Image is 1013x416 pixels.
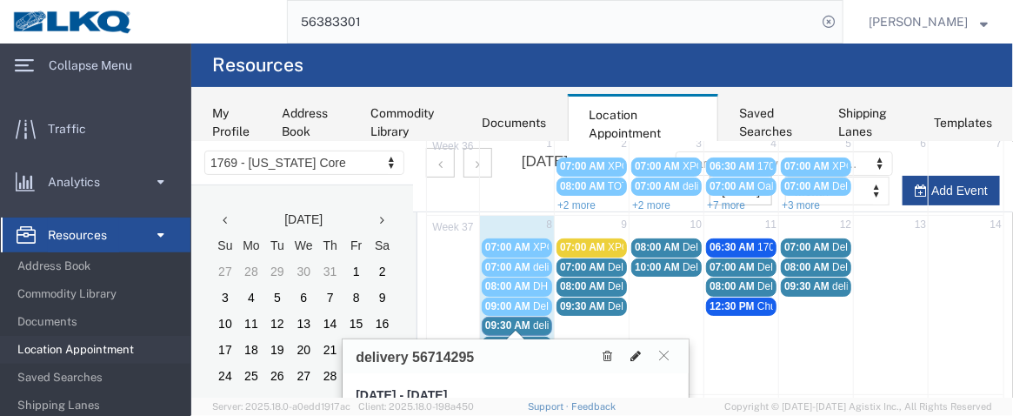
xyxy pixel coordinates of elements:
[869,12,968,31] span: Krisann Metzger
[590,57,629,70] a: +3 more
[797,74,812,92] span: 14
[294,178,339,190] span: 09:30 AM
[369,138,414,151] span: 08:00 AM
[1,111,190,146] a: Traffic
[566,18,630,30] span: 1709 Fontana
[353,74,363,92] span: 8
[99,247,126,273] td: 3
[641,38,727,50] span: Delivery 56356320
[342,178,426,190] span: delivery 56714295
[739,104,818,141] div: Saved Searches
[497,253,512,272] span: 17
[516,57,554,70] a: +7 more
[212,104,262,141] div: My Profile
[417,18,450,30] span: XPO=6
[491,99,577,111] span: Delivery 56397328
[868,11,989,32] button: [PERSON_NAME]
[572,74,587,92] span: 11
[17,332,178,367] span: Location Appointment
[441,57,479,70] a: +2 more
[518,99,563,111] span: 06:30 AM
[593,38,638,50] span: 07:00 AM
[48,111,98,146] span: Traffic
[358,401,474,412] span: Client: 2025.18.0-198a450
[17,277,178,312] span: Commodity Library
[568,94,719,152] div: Location Appointment
[593,138,638,151] span: 09:30 AM
[294,119,339,131] span: 07:00 AM
[641,99,727,111] span: Delivery 56425121
[518,38,563,50] span: 07:00 AM
[17,249,178,284] span: Address Book
[566,138,652,151] span: Delivery 56411606
[593,18,638,30] span: 07:00 AM
[528,401,571,412] a: Support
[1,218,190,252] a: Resources
[566,119,652,131] span: Delivery 56411584
[294,138,339,151] span: 08:00 AM
[369,119,414,131] span: 07:00 AM
[491,119,577,131] span: Delivery 56411599
[566,158,647,171] span: Chula Vista Truck
[48,164,112,199] span: Analytics
[428,74,437,92] span: 9
[21,247,47,273] td: 31
[17,305,178,339] span: Documents
[342,138,376,151] span: DHE=1
[443,18,489,30] span: 07:00 AM
[369,18,414,30] span: 07:00 AM
[724,399,992,414] span: Copyright © [DATE]-[DATE] Agistix Inc., All Rights Reserved
[417,119,503,131] span: Delivery 56383299
[294,99,339,111] span: 07:00 AM
[47,247,73,273] td: 1
[443,38,489,50] span: 07:00 AM
[126,247,152,273] td: 4
[288,1,816,43] input: Search for shipment number, reference number
[342,158,428,171] span: Delivery 56370107
[1,164,190,199] a: Analytics
[369,38,414,50] span: 08:00 AM
[641,18,675,30] span: XPO=4
[722,74,736,92] span: 13
[369,158,414,171] span: 09:30 AM
[417,138,503,151] span: Delivery 56383296
[294,158,339,171] span: 09:00 AM
[647,253,662,272] span: 19
[12,9,134,35] img: logo
[342,119,426,131] span: delivery 56690853
[212,401,350,412] span: Server: 2025.18.0-a0edd1917ac
[443,119,489,131] span: 10:00 AM
[366,57,404,70] a: +2 more
[49,48,144,83] span: Collapse Menu
[238,78,286,93] span: 37
[73,247,99,273] td: 2
[593,119,638,131] span: 08:00 AM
